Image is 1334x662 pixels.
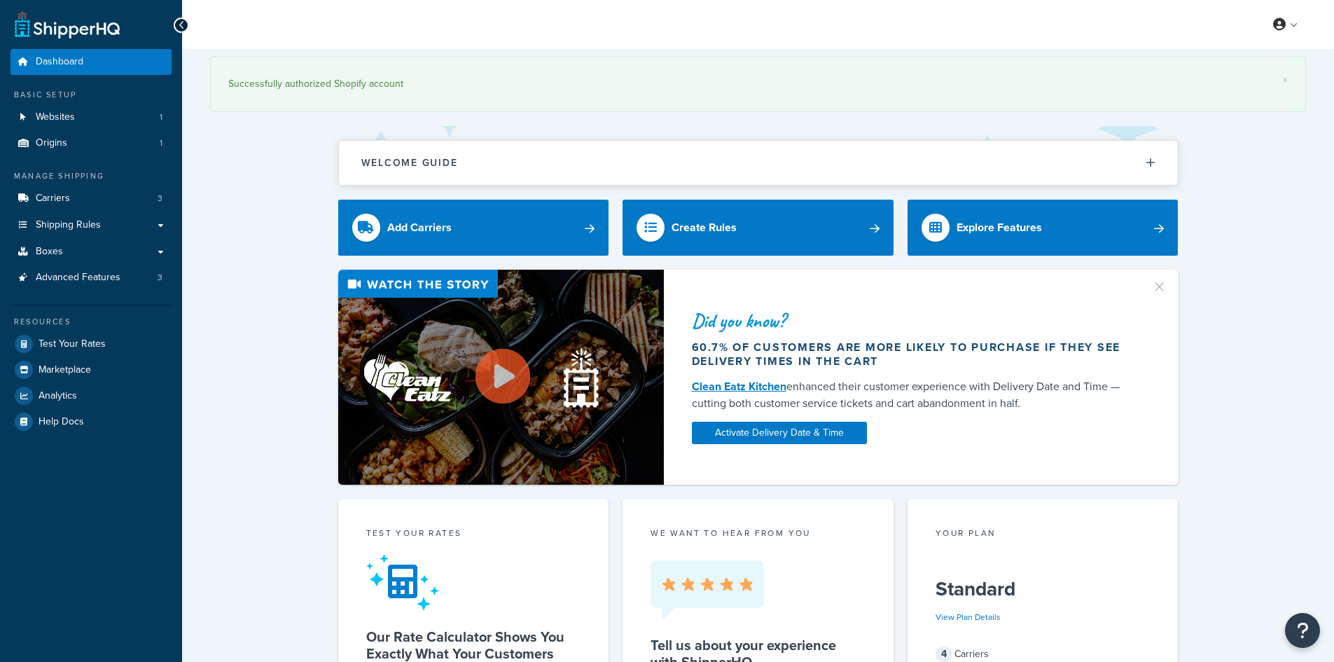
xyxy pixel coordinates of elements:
div: Basic Setup [11,89,172,101]
a: × [1282,74,1288,85]
button: Open Resource Center [1285,613,1320,648]
h5: Standard [936,578,1151,600]
span: 3 [158,193,162,205]
div: Successfully authorized Shopify account [228,74,1288,94]
span: 1 [160,137,162,149]
li: Carriers [11,186,172,212]
span: 3 [158,272,162,284]
div: Create Rules [672,218,737,237]
div: Add Carriers [387,218,452,237]
div: Did you know? [692,311,1134,331]
div: Resources [11,316,172,328]
span: Marketplace [39,364,91,376]
p: we want to hear from you [651,527,866,539]
div: Explore Features [957,218,1042,237]
li: Origins [11,130,172,156]
div: 60.7% of customers are more likely to purchase if they see delivery times in the cart [692,340,1134,368]
a: Analytics [11,383,172,408]
div: enhanced their customer experience with Delivery Date and Time — cutting both customer service ti... [692,378,1134,412]
span: Carriers [36,193,70,205]
div: Test your rates [366,527,581,543]
span: Websites [36,111,75,123]
span: Shipping Rules [36,219,101,231]
a: Create Rules [623,200,894,256]
a: Help Docs [11,409,172,434]
a: Clean Eatz Kitchen [692,378,786,394]
a: View Plan Details [936,611,1001,623]
span: Dashboard [36,56,83,68]
a: Marketplace [11,357,172,382]
img: Video thumbnail [338,270,664,485]
a: Dashboard [11,49,172,75]
span: Origins [36,137,67,149]
div: Your Plan [936,527,1151,543]
a: Shipping Rules [11,212,172,238]
button: Welcome Guide [339,141,1178,185]
div: Manage Shipping [11,170,172,182]
span: Advanced Features [36,272,120,284]
h2: Welcome Guide [361,158,458,168]
a: Add Carriers [338,200,609,256]
a: Origins1 [11,130,172,156]
li: Websites [11,104,172,130]
span: Help Docs [39,416,84,428]
a: Boxes [11,239,172,265]
span: Analytics [39,390,77,402]
a: Websites1 [11,104,172,130]
span: Boxes [36,246,63,258]
span: Test Your Rates [39,338,106,350]
a: Advanced Features3 [11,265,172,291]
a: Test Your Rates [11,331,172,357]
li: Advanced Features [11,265,172,291]
a: Activate Delivery Date & Time [692,422,867,444]
span: 1 [160,111,162,123]
a: Explore Features [908,200,1179,256]
a: Carriers3 [11,186,172,212]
